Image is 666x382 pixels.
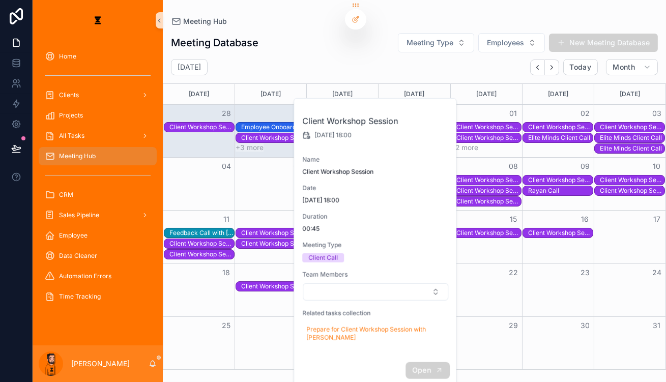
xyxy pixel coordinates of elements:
span: Data Cleaner [59,252,97,260]
a: Automation Errors [39,267,157,285]
button: 09 [579,160,591,172]
a: Employee [39,226,157,245]
button: 25 [220,319,233,332]
a: Projects [39,106,157,125]
div: Client Workshop Session [528,123,593,132]
h2: Client Workshop Session [302,115,449,127]
div: Elite Minds Client Call [600,133,664,142]
div: Client Workshop Session [241,134,306,142]
button: 05 [292,160,304,172]
div: Client Workshop Session [456,123,521,132]
button: 08 [507,160,519,172]
div: Client Workshop Session [456,175,521,185]
div: Client Workshop Session [241,228,306,238]
span: Meeting Hub [183,16,227,26]
div: Client Workshop Session [241,239,306,248]
div: Client Workshop Session [600,186,664,195]
div: Client Workshop Session [241,282,306,291]
span: Employees [487,38,524,48]
button: 12 [292,213,304,225]
span: Meeting Type [302,241,449,249]
button: 16 [579,213,591,225]
div: [DATE] [452,84,520,104]
button: Back [530,60,545,75]
div: Elite Minds Client Call [528,133,593,142]
button: 02 [579,107,591,120]
div: Client Workshop Session [169,240,234,248]
div: Client Workshop Session [456,197,521,206]
div: Client Workshop Session [456,134,521,142]
div: Client Workshop Session [456,197,521,205]
span: Today [570,63,592,72]
span: Projects [59,111,83,120]
span: Home [59,52,76,61]
span: Date [302,184,449,192]
a: Home [39,47,157,66]
div: Client Workshop Session [600,123,664,131]
a: Meeting Hub [39,147,157,165]
button: Select Button [303,283,448,301]
span: Related tasks collection [302,309,449,317]
span: Team Members [302,271,449,279]
div: Month View [163,83,666,370]
button: 22 [507,267,519,279]
button: Select Button [398,33,474,52]
button: 23 [579,267,591,279]
button: 17 [651,213,663,225]
button: 19 [292,267,304,279]
div: [DATE] [237,84,305,104]
div: Client Workshop Session [169,123,234,132]
div: Client Workshop Session [456,133,521,142]
button: New Meeting Database [549,34,658,52]
a: All Tasks [39,127,157,145]
img: App logo [90,12,106,28]
div: [DATE] [596,84,664,104]
div: Client Workshop Session [456,187,521,195]
button: 15 [507,213,519,225]
div: Elite Minds Client Call [528,134,593,142]
div: Elite Minds Client Call [600,144,664,153]
span: Automation Errors [59,272,111,280]
button: +2 more [451,143,478,152]
div: Client Workshop Session [169,250,234,258]
div: Feedback Call with Rayan Khan [169,228,234,238]
button: 01 [507,107,519,120]
button: 10 [651,160,663,172]
div: Elite Minds Client Call [600,134,664,142]
div: Client Workshop Session [528,229,593,237]
div: Client Workshop Session [456,186,521,195]
div: Client Workshop Session [169,123,234,131]
button: 26 [292,319,304,332]
button: 28 [220,107,233,120]
div: Client Workshop Session [241,240,306,248]
button: 24 [651,267,663,279]
span: Open [412,366,431,375]
span: All Tasks [59,132,84,140]
span: Clients [59,91,79,99]
div: [DATE] [524,84,592,104]
span: CRM [59,191,73,199]
div: Employee Onboarding [241,123,306,132]
div: [DATE] [165,84,233,104]
div: Client Workshop Session [241,229,306,237]
button: 18 [220,267,233,279]
div: Client Workshop Session [456,176,521,184]
button: Today [563,59,598,75]
div: Client Workshop Session [241,133,306,142]
div: Client Workshop Session [528,176,593,184]
div: Client Call [308,253,338,262]
button: 31 [651,319,663,332]
span: [DATE] 18:00 [314,131,352,139]
h2: [DATE] [178,62,201,72]
span: Prepare for Client Workshop Session with [PERSON_NAME] [306,326,441,342]
button: Month [606,59,658,75]
a: Prepare for Client Workshop Session with [PERSON_NAME] [302,324,445,344]
div: Rayan Call [528,186,593,195]
div: Feedback Call with [PERSON_NAME] [169,229,234,237]
div: Client Workshop Session [456,123,521,131]
div: Client Workshop Session [528,228,593,238]
button: 29 [507,319,519,332]
span: [DATE] 18:00 [302,196,449,204]
button: 11 [220,213,233,225]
